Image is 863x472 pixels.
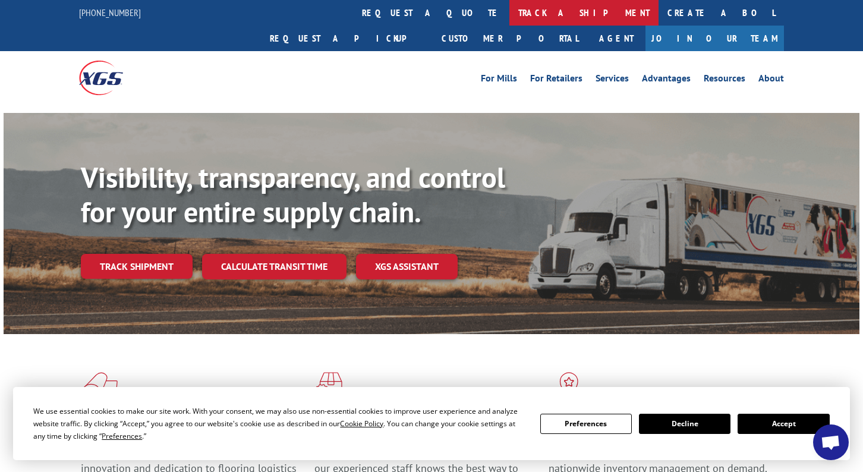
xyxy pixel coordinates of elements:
div: Cookie Consent Prompt [13,387,850,460]
a: For Retailers [530,74,582,87]
a: Customer Portal [433,26,587,51]
a: [PHONE_NUMBER] [79,7,141,18]
a: Open chat [813,424,849,460]
div: We use essential cookies to make our site work. With your consent, we may also use non-essential ... [33,405,525,442]
a: XGS ASSISTANT [356,254,458,279]
a: Track shipment [81,254,193,279]
img: xgs-icon-total-supply-chain-intelligence-red [81,372,118,403]
img: xgs-icon-flagship-distribution-model-red [549,372,590,403]
span: Preferences [102,431,142,441]
a: About [758,74,784,87]
b: Visibility, transparency, and control for your entire supply chain. [81,159,505,230]
button: Accept [738,414,829,434]
a: Join Our Team [645,26,784,51]
button: Preferences [540,414,632,434]
a: Advantages [642,74,691,87]
a: Services [596,74,629,87]
a: Calculate transit time [202,254,347,279]
span: Cookie Policy [340,418,383,429]
button: Decline [639,414,730,434]
a: Agent [587,26,645,51]
a: Resources [704,74,745,87]
img: xgs-icon-focused-on-flooring-red [314,372,342,403]
a: For Mills [481,74,517,87]
a: Request a pickup [261,26,433,51]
